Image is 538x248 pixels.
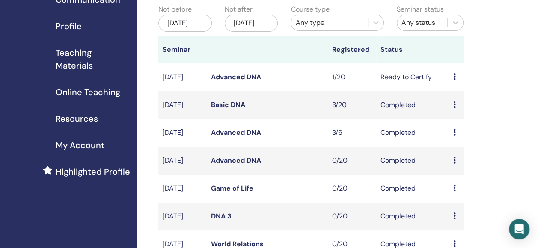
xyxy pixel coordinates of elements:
[295,18,363,28] div: Any type
[376,147,449,175] td: Completed
[56,165,130,178] span: Highlighted Profile
[56,86,120,99] span: Online Teaching
[158,63,207,91] td: [DATE]
[56,112,98,125] span: Resources
[211,128,261,137] a: Advanced DNA
[158,175,207,203] td: [DATE]
[158,91,207,119] td: [DATE]
[158,4,192,15] label: Not before
[509,219,529,239] div: Open Intercom Messenger
[158,119,207,147] td: [DATE]
[397,4,444,15] label: Seminar status
[376,203,449,230] td: Completed
[328,91,376,119] td: 3/20
[328,119,376,147] td: 3/6
[211,156,261,165] a: Advanced DNA
[211,72,261,81] a: Advanced DNA
[376,119,449,147] td: Completed
[328,175,376,203] td: 0/20
[291,4,329,15] label: Course type
[376,175,449,203] td: Completed
[328,36,376,63] th: Registered
[328,63,376,91] td: 1/20
[376,91,449,119] td: Completed
[225,4,253,15] label: Not after
[56,139,104,152] span: My Account
[211,212,232,221] a: DNA 3
[401,18,443,28] div: Any status
[211,100,245,109] a: Basic DNA
[225,15,278,32] div: [DATE]
[158,147,207,175] td: [DATE]
[158,36,207,63] th: Seminar
[56,20,82,33] span: Profile
[328,147,376,175] td: 0/20
[328,203,376,230] td: 0/20
[158,203,207,230] td: [DATE]
[376,63,449,91] td: Ready to Certify
[158,15,212,32] div: [DATE]
[56,46,130,72] span: Teaching Materials
[376,36,449,63] th: Status
[211,184,253,193] a: Game of Life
